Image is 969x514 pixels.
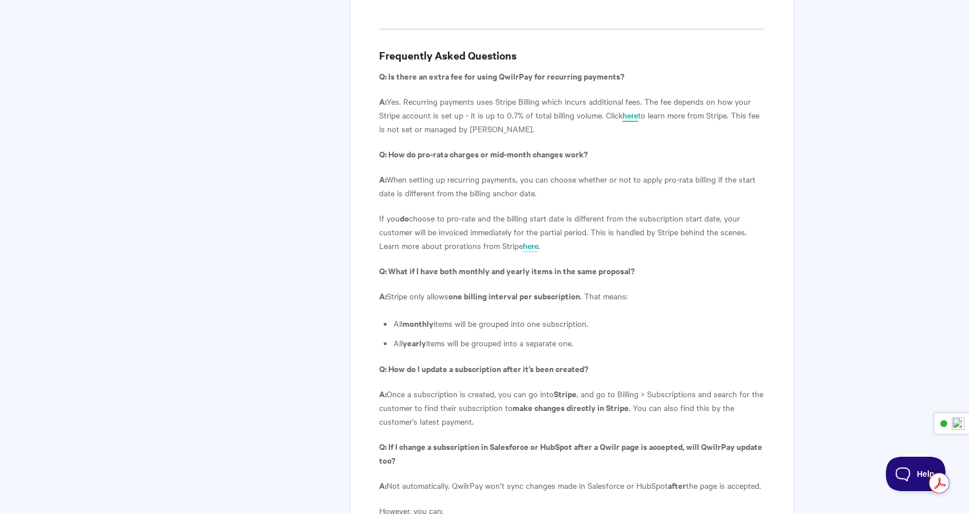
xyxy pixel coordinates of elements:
b: A: [379,290,387,302]
p: Not automatically. QwilrPay won’t sync changes made in Salesforce or HubSpot the page is accepted. [379,479,765,492]
strong: Q: How do I update a subscription after it’s been created? [379,362,588,374]
strong: make changes directly in Stripe [513,401,629,413]
strong: after [668,479,686,491]
li: All items will be grouped into a separate one. [393,336,765,350]
p: Yes. Recurring payments uses Stripe Billing which incurs additional fees. The fee depends on how ... [379,94,765,136]
strong: Q: What if I have both monthly and yearly items in the same proposal? [379,264,635,276]
p: Stripe only allows . That means: [379,289,765,303]
strong: Stripe [554,388,577,400]
iframe: Toggle Customer Support [886,457,946,491]
strong: Q: Is there an extra fee for using QwilrPay for recurring payments? [379,70,624,82]
a: here [623,109,638,122]
b: A: [379,479,387,491]
strong: one billing interval per subscription [448,290,580,302]
li: All items will be grouped into one subscription. [393,317,765,330]
h3: Frequently Asked Questions [379,48,765,64]
strong: Q: How do pro-rata charges or mid-month changes work? [379,148,588,160]
strong: Q: If I change a subscription in Salesforce or HubSpot after a Qwilr page is accepted, will Qwilr... [379,440,762,466]
b: A: [379,173,387,185]
strong: yearly [403,337,426,349]
strong: monthly [403,317,434,329]
a: here [523,240,538,252]
p: If you choose to pro-rate and the billing start date is different from the subscription start dat... [379,211,765,252]
strong: do [400,212,409,224]
p: When setting up recurring payments, you can choose whether or not to apply pro-rata billing if th... [379,172,765,200]
p: Once a subscription is created, you can go into , and go to Billing > Subscriptions and search fo... [379,387,765,428]
b: A: [379,388,387,400]
b: A: [379,95,387,107]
